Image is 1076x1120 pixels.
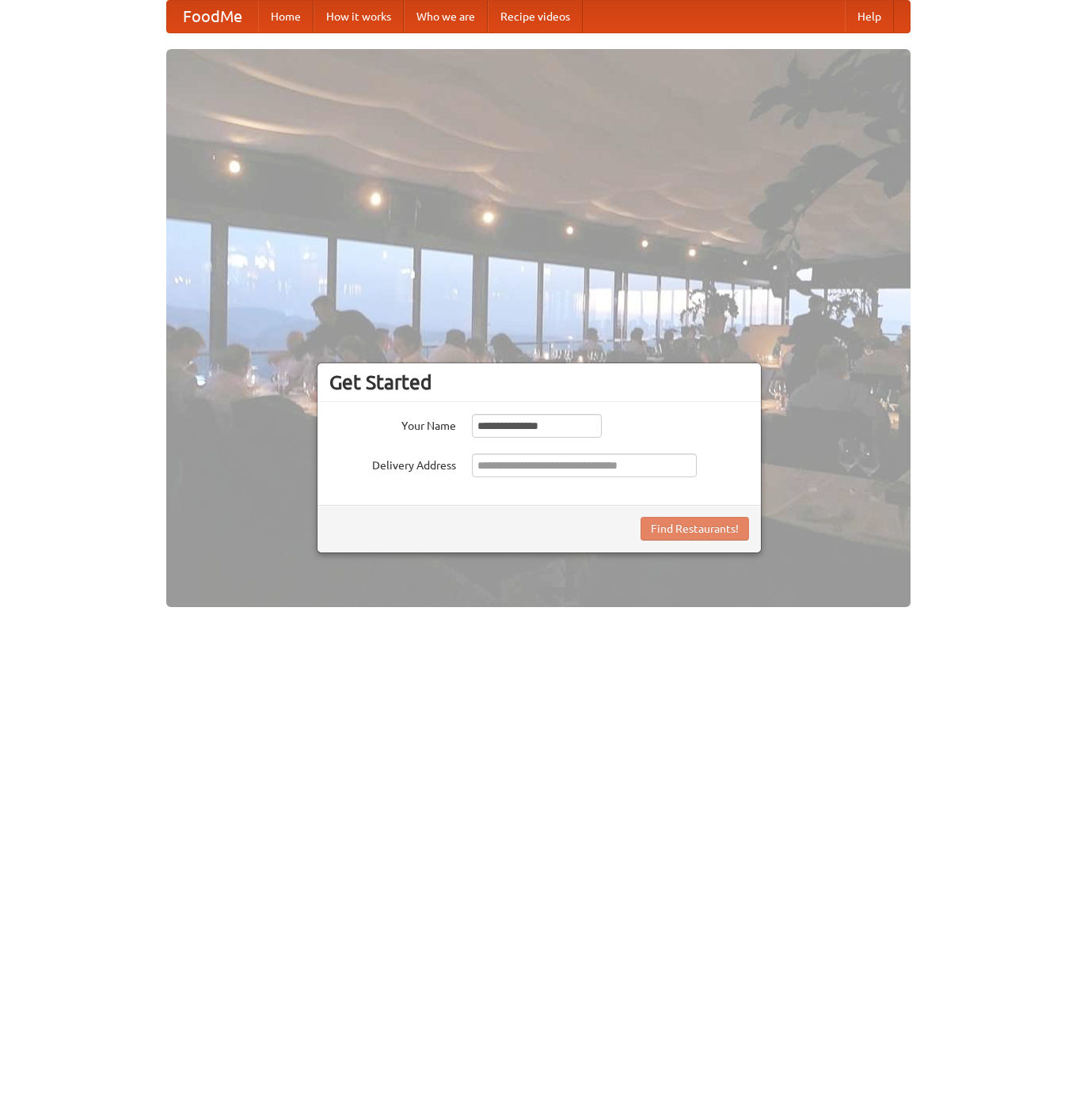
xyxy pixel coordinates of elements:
[329,454,456,473] label: Delivery Address
[314,1,404,32] a: How it works
[329,370,749,394] h3: Get Started
[404,1,488,32] a: Who we are
[329,414,456,434] label: Your Name
[488,1,583,32] a: Recipe videos
[641,517,749,541] button: Find Restaurants!
[258,1,314,32] a: Home
[167,1,258,32] a: FoodMe
[845,1,894,32] a: Help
